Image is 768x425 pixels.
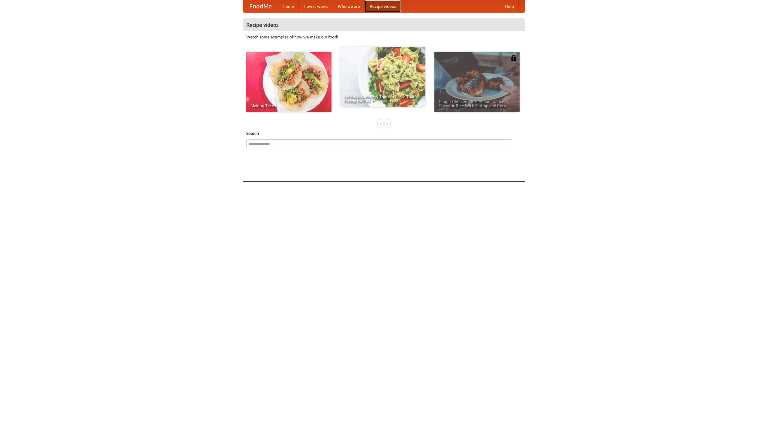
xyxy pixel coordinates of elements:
span: Making Tacos [250,104,327,108]
a: Help [500,0,519,12]
span: An Easy, Summery Tomato Pasta That's Ready for Fall [344,95,421,103]
a: FoodMe [243,0,278,12]
h4: Recipe videos [243,19,525,31]
a: An Easy, Summery Tomato Pasta That's Ready for Fall [340,47,425,107]
p: Watch some examples of how we make our food! [246,34,522,40]
a: Who we are [333,0,365,12]
div: « [378,120,383,127]
a: How it works [299,0,333,12]
img: 483408.png [511,55,517,61]
a: Recipe videos [365,0,401,12]
a: Making Tacos [246,52,331,112]
a: Home [278,0,299,12]
div: » [385,120,390,127]
h5: Search [246,130,522,136]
